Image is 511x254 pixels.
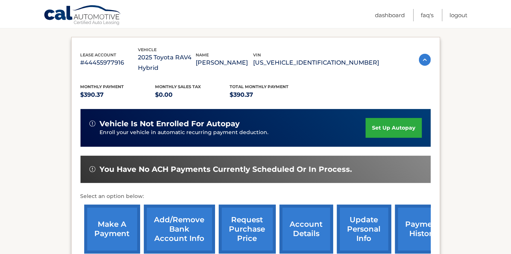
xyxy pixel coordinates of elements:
span: lease account [81,52,117,58]
span: You have no ACH payments currently scheduled or in process. [100,165,352,174]
p: $390.37 [230,90,305,100]
p: $390.37 [81,90,155,100]
a: Cal Automotive [44,5,122,27]
p: 2025 Toyota RAV4 Hybrid [138,52,196,73]
img: alert-white.svg [89,121,95,127]
a: request purchase price [219,205,276,254]
p: [US_VEHICLE_IDENTIFICATION_NUMBER] [253,58,379,68]
span: vehicle is not enrolled for autopay [100,119,240,128]
span: Monthly sales Tax [155,84,201,89]
img: alert-white.svg [89,166,95,172]
a: Dashboard [375,9,405,21]
p: Enroll your vehicle in automatic recurring payment deduction. [100,128,366,137]
a: FAQ's [421,9,433,21]
span: Total Monthly Payment [230,84,289,89]
span: vin [253,52,261,58]
a: set up autopay [366,118,422,138]
a: Logout [450,9,467,21]
span: Monthly Payment [81,84,124,89]
p: #44455977916 [81,58,138,68]
a: make a payment [84,205,140,254]
span: vehicle [138,47,157,52]
a: Add/Remove bank account info [144,205,215,254]
p: Select an option below: [81,192,431,201]
p: $0.00 [155,90,230,100]
img: accordion-active.svg [419,54,431,66]
span: name [196,52,209,58]
a: payment history [395,205,451,254]
p: [PERSON_NAME] [196,58,253,68]
a: account details [280,205,333,254]
a: update personal info [337,205,391,254]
